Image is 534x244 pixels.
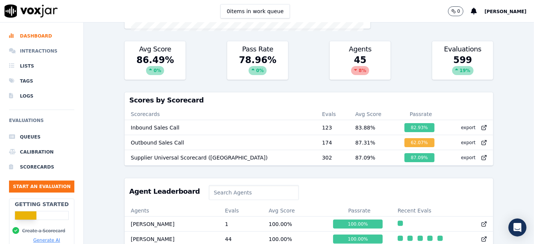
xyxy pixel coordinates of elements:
a: Calibration [9,145,74,160]
td: 123 [316,120,350,135]
div: 19 % [452,66,474,75]
h3: Avg Score [129,46,181,53]
td: 87.09 % [349,150,398,165]
th: Passrate [398,108,443,120]
div: 0 % [249,66,267,75]
a: Queues [9,130,74,145]
td: Outbound Sales Call [125,135,316,150]
th: Agents [125,205,219,217]
td: 174 [316,135,350,150]
h3: Pass Rate [232,46,284,53]
h3: Agent Leaderboard [129,188,200,195]
input: Search Agents [209,185,299,200]
td: 302 [316,150,350,165]
button: Create a Scorecard [22,228,65,234]
button: export [455,122,482,134]
button: 0 [448,6,464,16]
h3: Evaluations [437,46,489,53]
td: 1 [219,217,263,232]
h2: Getting Started [15,200,69,208]
a: Interactions [9,44,74,59]
p: 0 [457,8,460,14]
a: Logs [9,89,74,104]
button: Start an Evaluation [9,181,74,193]
div: 78.96 % [227,54,288,80]
div: 82.93 % [404,123,434,132]
button: 0 [448,6,471,16]
td: Inbound Sales Call [125,120,316,135]
td: 100.00 % [263,217,327,232]
h6: Evaluations [9,116,74,130]
a: Lists [9,59,74,74]
button: 0items in work queue [220,4,290,18]
th: Scorecards [125,108,316,120]
td: 83.88 % [349,120,398,135]
div: 87.09 % [404,153,434,162]
td: 87.31 % [349,135,398,150]
div: 8 % [351,66,369,75]
td: [PERSON_NAME] [125,217,219,232]
th: Recent Evals [392,205,493,217]
div: 62.07 % [404,138,434,147]
h3: Agents [334,46,386,53]
div: 86.49 % [125,54,186,80]
button: export [455,137,482,149]
div: 100.00 % [333,235,382,244]
th: Passrate [327,205,391,217]
button: [PERSON_NAME] [484,7,534,16]
div: 45 [330,54,391,80]
a: Dashboard [9,29,74,44]
td: Supplier Universal Scorecard ([GEOGRAPHIC_DATA]) [125,150,316,165]
th: Avg Score [263,205,327,217]
th: Evals [316,108,350,120]
div: 100.00 % [333,220,382,229]
div: 599 [432,54,493,80]
a: Tags [9,74,74,89]
th: Evals [219,205,263,217]
div: 0 % [146,66,164,75]
img: voxjar logo [5,5,58,18]
span: [PERSON_NAME] [484,9,526,14]
a: Scorecards [9,160,74,175]
div: Open Intercom Messenger [508,218,526,236]
h3: Scores by Scorecard [129,97,489,104]
th: Avg Score [349,108,398,120]
button: export [455,152,482,164]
